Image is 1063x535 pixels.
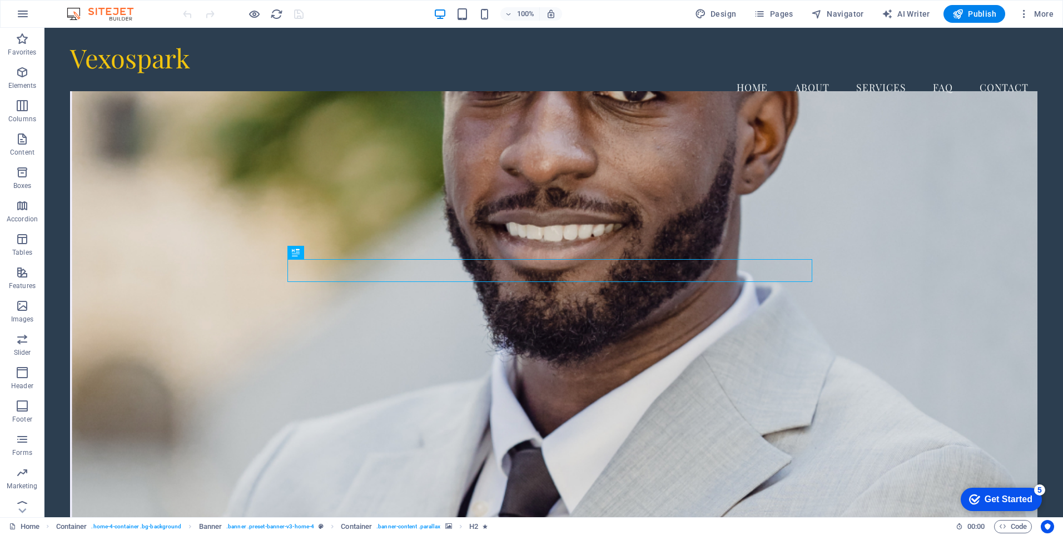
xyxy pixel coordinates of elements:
div: Get Started [30,12,78,22]
button: Navigator [807,5,868,23]
div: Get Started 5 items remaining, 0% complete [6,6,87,29]
button: More [1014,5,1058,23]
span: 00 00 [967,520,985,533]
i: This element is a customizable preset [319,523,324,529]
span: Click to select. Double-click to edit [199,520,222,533]
span: Code [999,520,1027,533]
span: Click to select. Double-click to edit [469,520,478,533]
button: Pages [749,5,797,23]
span: Pages [754,8,793,19]
button: Usercentrics [1041,520,1054,533]
span: : [975,522,977,531]
p: Favorites [8,48,36,57]
span: Click to select. Double-click to edit [341,520,372,533]
span: . banner-content .parallax [376,520,440,533]
i: This element contains a background [445,523,452,529]
img: Editor Logo [64,7,147,21]
nav: breadcrumb [56,520,488,533]
p: Marketing [7,482,37,491]
span: More [1019,8,1054,19]
span: AI Writer [882,8,930,19]
button: Click here to leave preview mode and continue editing [247,7,261,21]
span: . banner .preset-banner-v3-home-4 [226,520,314,533]
div: Design (Ctrl+Alt+Y) [691,5,741,23]
span: Publish [952,8,996,19]
p: Elements [8,81,37,90]
h6: Session time [956,520,985,533]
button: Design [691,5,741,23]
p: Columns [8,115,36,123]
button: Code [994,520,1032,533]
i: Element contains an animation [483,523,488,529]
div: 5 [80,2,91,13]
span: Click to select. Double-click to edit [56,520,87,533]
button: reload [270,7,283,21]
p: Content [10,148,34,157]
button: 100% [500,7,540,21]
button: AI Writer [877,5,935,23]
p: Forms [12,448,32,457]
p: Tables [12,248,32,257]
span: Design [695,8,737,19]
h6: 100% [517,7,535,21]
i: Reload page [270,8,283,21]
p: Features [9,281,36,290]
button: Publish [943,5,1005,23]
i: On resize automatically adjust zoom level to fit chosen device. [546,9,556,19]
p: Boxes [13,181,32,190]
p: Slider [14,348,31,357]
p: Header [11,382,33,390]
a: Click to cancel selection. Double-click to open Pages [9,520,39,533]
p: Footer [12,415,32,424]
p: Images [11,315,34,324]
span: . home-4-container .bg-background [91,520,181,533]
p: Accordion [7,215,38,224]
span: Navigator [811,8,864,19]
